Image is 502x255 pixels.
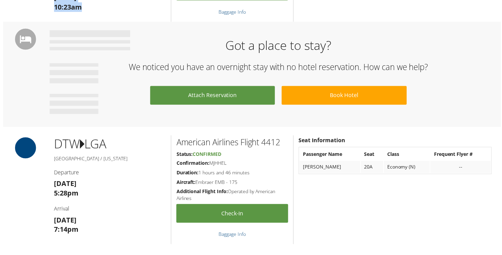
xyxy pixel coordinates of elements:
[53,136,166,153] h1: DTW LGA
[435,165,488,171] div: --
[176,180,288,187] h5: Embraer EMB - 175
[282,86,407,105] a: Book Hotel
[299,137,346,145] strong: Seat Information
[176,151,192,158] strong: Status:
[176,161,288,167] h5: MJHHEL
[53,2,81,12] strong: 10:23am
[176,205,288,224] a: Check-in
[431,149,492,161] th: Frequent Flyer #
[300,162,361,174] td: [PERSON_NAME]
[385,149,431,161] th: Class
[192,151,221,158] span: Confirmed
[176,161,209,167] strong: Confirmation:
[361,149,384,161] th: Seat
[176,137,288,149] h2: American Airlines Flight 4412
[53,216,75,226] strong: [DATE]
[176,170,288,177] h5: 1 hours and 46 minutes
[53,170,166,177] h4: Departure
[176,180,195,186] strong: Aircraft:
[53,156,166,163] h5: [GEOGRAPHIC_DATA] / [US_STATE]
[176,189,288,202] h5: Operated by American Airlines
[53,226,78,235] strong: 7:14pm
[361,162,384,174] td: 20A
[176,170,198,177] strong: Duration:
[176,189,227,196] strong: Additional Flight Info:
[219,232,246,239] a: Baggage Info
[53,189,78,199] strong: 5:28pm
[300,149,361,161] th: Passenger Name
[385,162,431,174] td: Economy (N)
[150,86,275,105] a: Attach Reservation
[53,180,75,189] strong: [DATE]
[219,9,246,15] a: Baggage Info
[53,206,166,213] h4: Arrival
